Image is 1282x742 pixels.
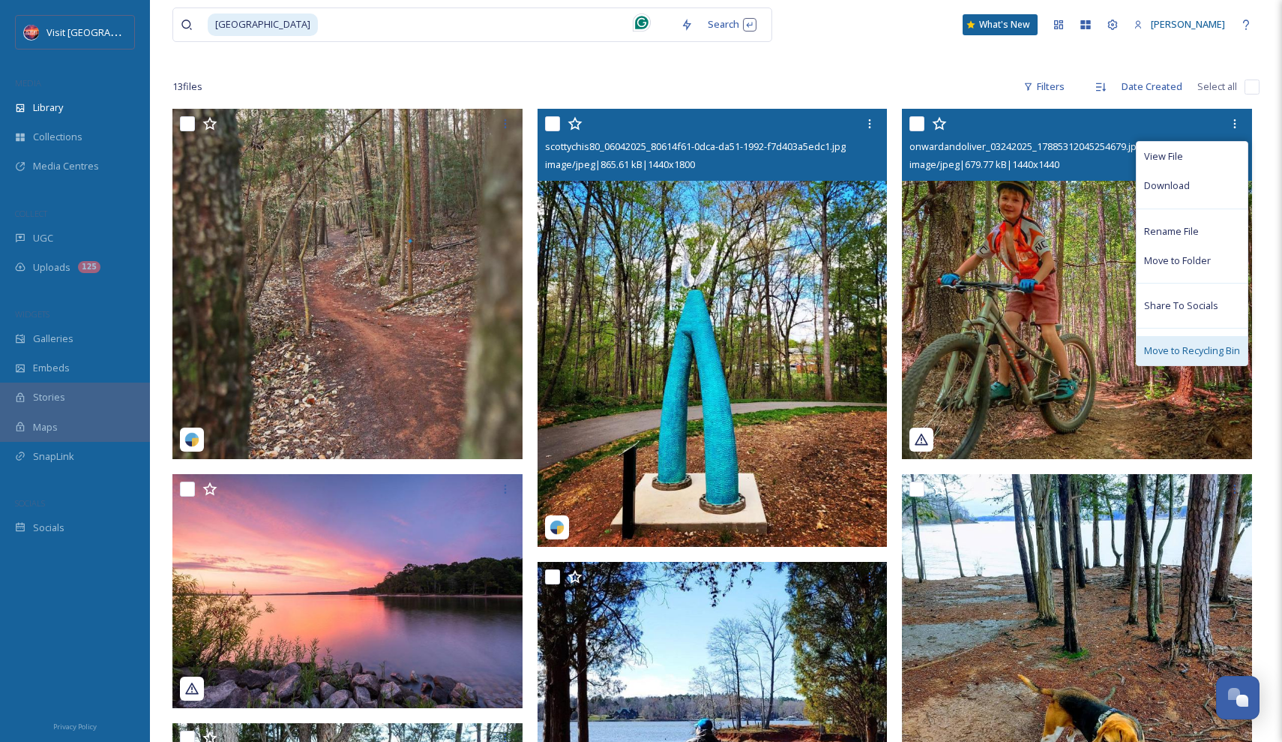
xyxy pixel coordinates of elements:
span: COLLECT [15,208,47,219]
span: Visit [GEOGRAPHIC_DATA][PERSON_NAME] [46,25,237,39]
span: Move to Recycling Bin [1144,344,1240,358]
img: Logo%20Image.png [24,25,39,40]
span: Library [33,101,63,115]
button: Open Chat [1216,676,1260,719]
span: scottychis80_06042025_80614f61-0dca-da51-1992-f7d403a5edc1.jpg [545,140,846,153]
span: image/jpeg | 679.77 kB | 1440 x 1440 [909,158,1059,171]
span: Media Centres [33,159,99,173]
span: image/jpeg | 865.61 kB | 1440 x 1800 [545,158,695,171]
span: Galleries [33,332,73,346]
div: Search [700,10,764,39]
span: Embeds [33,361,70,375]
span: Download [1144,179,1190,193]
span: Share To Socials [1144,299,1218,313]
a: What's New [963,14,1038,35]
span: Maps [33,420,58,434]
span: Select all [1197,80,1237,94]
span: WIDGETS [15,308,49,320]
span: Stories [33,390,65,404]
span: [GEOGRAPHIC_DATA] [208,14,318,35]
img: scottychis80_06042025_80614f61-0dca-da51-1992-f7d403a5edc1.jpg [538,109,888,547]
a: Privacy Policy [53,716,97,734]
span: Uploads [33,260,70,275]
a: [PERSON_NAME] [1126,10,1233,39]
img: onwardandoliver_03242025_17885312045254679.jpg [902,109,1252,459]
span: UGC [33,231,53,245]
img: trevoronthetrail_04022020_17881618831529595.jpeg [172,109,523,459]
span: Move to Folder [1144,254,1211,268]
span: Socials [33,521,64,535]
span: Collections [33,130,82,144]
span: SnapLink [33,449,74,464]
img: tylerantrican_03242025_17914220177000827.jpg [172,474,523,708]
span: 13 file s [172,80,202,94]
span: Rename File [1144,224,1199,239]
span: MEDIA [15,77,41,89]
div: Filters [1016,72,1072,101]
img: snapsea-logo.png [184,432,199,447]
span: SOCIALS [15,497,45,509]
img: snapsea-logo.png [550,520,565,535]
span: [PERSON_NAME] [1151,17,1225,31]
span: View File [1144,149,1183,164]
span: onwardandoliver_03242025_17885312045254679.jpg [909,140,1142,153]
div: Date Created [1114,72,1190,101]
div: 125 [78,261,100,273]
span: Privacy Policy [53,722,97,731]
